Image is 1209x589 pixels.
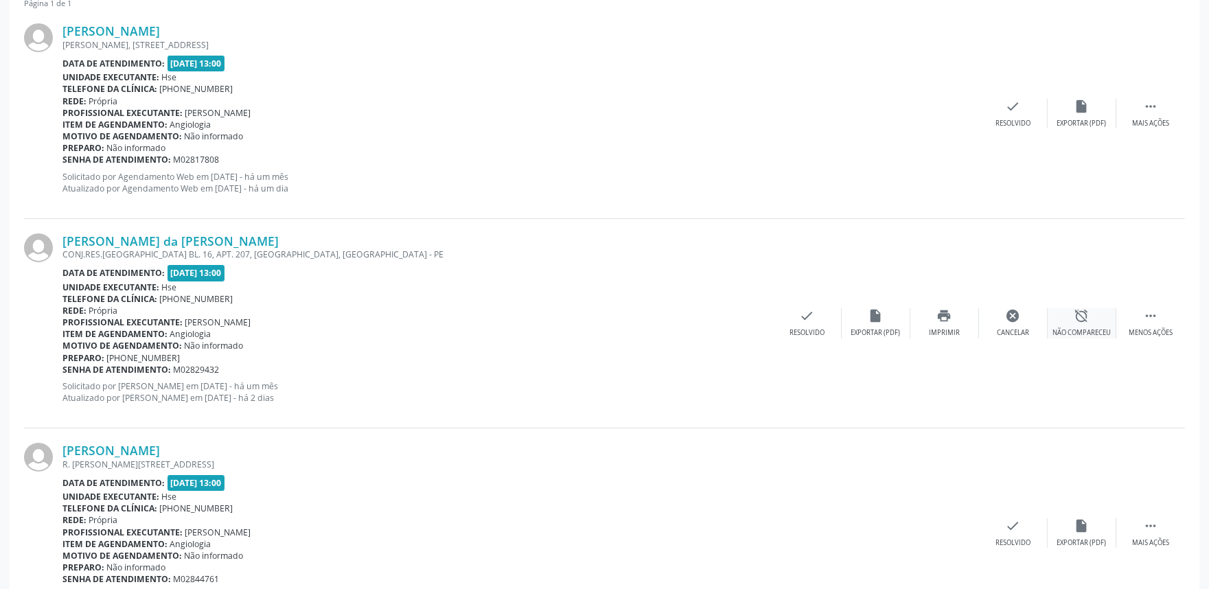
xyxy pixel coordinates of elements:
span: [PHONE_NUMBER] [160,293,233,305]
i:  [1143,518,1158,533]
i: check [1006,99,1021,114]
b: Telefone da clínica: [62,83,157,95]
b: Preparo: [62,562,104,573]
div: CONJ.RES.[GEOGRAPHIC_DATA] BL. 16, APT. 207, [GEOGRAPHIC_DATA], [GEOGRAPHIC_DATA] - PE [62,249,773,260]
div: [PERSON_NAME], [STREET_ADDRESS] [62,39,979,51]
div: Mais ações [1132,119,1169,128]
b: Data de atendimento: [62,267,165,279]
b: Preparo: [62,352,104,364]
p: Solicitado por [PERSON_NAME] em [DATE] - há um mês Atualizado por [PERSON_NAME] em [DATE] - há 2 ... [62,380,773,404]
div: R. [PERSON_NAME][STREET_ADDRESS] [62,459,979,470]
span: Angiologia [170,538,211,550]
a: [PERSON_NAME] [62,443,160,458]
span: Não informado [185,130,244,142]
span: [DATE] 13:00 [168,475,225,491]
b: Profissional executante: [62,527,183,538]
span: Hse [162,71,177,83]
span: [PERSON_NAME] [185,527,251,538]
img: img [24,233,53,262]
img: img [24,23,53,52]
div: Mais ações [1132,538,1169,548]
b: Profissional executante: [62,316,183,328]
b: Item de agendamento: [62,538,168,550]
div: Imprimir [929,328,960,338]
b: Profissional executante: [62,107,183,119]
i: alarm_off [1074,308,1090,323]
img: img [24,443,53,472]
i:  [1143,99,1158,114]
span: Não informado [107,562,166,573]
b: Telefone da clínica: [62,293,157,305]
div: Exportar (PDF) [1057,538,1107,548]
span: [PERSON_NAME] [185,316,251,328]
b: Data de atendimento: [62,58,165,69]
span: [PHONE_NUMBER] [160,83,233,95]
span: Própria [89,305,118,316]
b: Motivo de agendamento: [62,550,182,562]
b: Preparo: [62,142,104,154]
i:  [1143,308,1158,323]
div: Resolvido [995,119,1030,128]
b: Senha de atendimento: [62,573,171,585]
div: Exportar (PDF) [851,328,901,338]
i: insert_drive_file [1074,99,1090,114]
span: [PHONE_NUMBER] [107,352,181,364]
i: print [937,308,952,323]
i: insert_drive_file [868,308,884,323]
span: Angiologia [170,119,211,130]
span: [DATE] 13:00 [168,265,225,281]
div: Menos ações [1129,328,1173,338]
span: M02817808 [174,154,220,165]
b: Telefone da clínica: [62,503,157,514]
b: Unidade executante: [62,71,159,83]
div: Exportar (PDF) [1057,119,1107,128]
div: Resolvido [790,328,825,338]
div: Cancelar [997,328,1029,338]
span: Não informado [185,550,244,562]
span: Própria [89,95,118,107]
span: M02844761 [174,573,220,585]
span: Não informado [107,142,166,154]
a: [PERSON_NAME] [62,23,160,38]
span: Não informado [185,340,244,351]
i: check [1006,518,1021,533]
b: Item de agendamento: [62,328,168,340]
b: Item de agendamento: [62,119,168,130]
b: Senha de atendimento: [62,154,171,165]
div: Resolvido [995,538,1030,548]
span: Hse [162,491,177,503]
b: Rede: [62,95,87,107]
b: Motivo de agendamento: [62,340,182,351]
i: insert_drive_file [1074,518,1090,533]
span: Própria [89,514,118,526]
span: Hse [162,281,177,293]
span: Angiologia [170,328,211,340]
p: Solicitado por Agendamento Web em [DATE] - há um mês Atualizado por Agendamento Web em [DATE] - h... [62,171,979,194]
span: [PHONE_NUMBER] [160,503,233,514]
i: check [800,308,815,323]
span: M02829432 [174,364,220,376]
b: Data de atendimento: [62,477,165,489]
a: [PERSON_NAME] da [PERSON_NAME] [62,233,279,249]
span: [PERSON_NAME] [185,107,251,119]
b: Motivo de agendamento: [62,130,182,142]
i: cancel [1006,308,1021,323]
b: Rede: [62,305,87,316]
b: Unidade executante: [62,281,159,293]
b: Senha de atendimento: [62,364,171,376]
div: Não compareceu [1052,328,1111,338]
b: Rede: [62,514,87,526]
span: [DATE] 13:00 [168,56,225,71]
b: Unidade executante: [62,491,159,503]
